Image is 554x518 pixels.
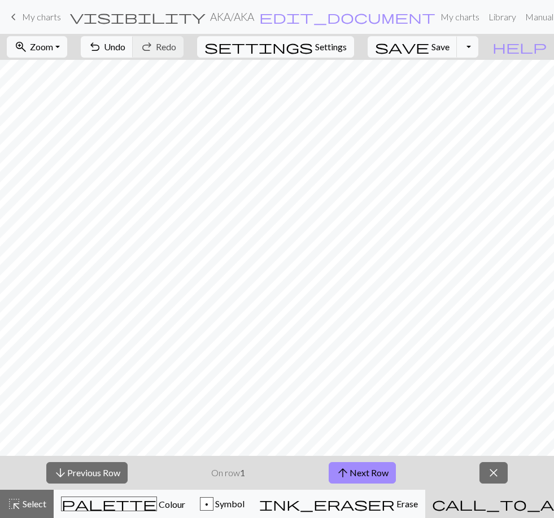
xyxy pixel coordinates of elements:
button: Previous Row [46,462,128,484]
span: help [492,39,547,55]
span: arrow_downward [54,465,67,481]
span: arrow_upward [336,465,350,481]
span: Select [21,498,46,509]
span: palette [62,496,156,512]
button: SettingsSettings [197,36,354,58]
a: Library [484,6,521,28]
span: My charts [22,11,61,22]
span: Settings [315,40,347,54]
button: Save [368,36,457,58]
span: Erase [395,498,418,509]
p: On row [211,466,245,480]
span: Save [431,41,450,52]
span: keyboard_arrow_left [7,9,20,25]
strong: 1 [240,467,245,478]
button: Zoom [7,36,67,58]
div: p [200,498,213,511]
button: Colour [54,490,193,518]
button: Erase [252,490,425,518]
span: save [375,39,429,55]
span: settings [204,39,313,55]
button: Undo [81,36,133,58]
a: My charts [436,6,484,28]
span: Undo [104,41,125,52]
span: highlight_alt [7,496,21,512]
a: My charts [7,7,61,27]
i: Settings [204,40,313,54]
h2: AKA / AKA [210,10,254,23]
span: edit_document [259,9,435,25]
button: p Symbol [193,490,252,518]
span: Colour [157,499,185,510]
span: Symbol [213,498,245,509]
span: Zoom [30,41,53,52]
span: ink_eraser [259,496,395,512]
span: undo [88,39,102,55]
button: Next Row [329,462,396,484]
span: close [487,465,500,481]
span: zoom_in [14,39,28,55]
span: visibility [70,9,206,25]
